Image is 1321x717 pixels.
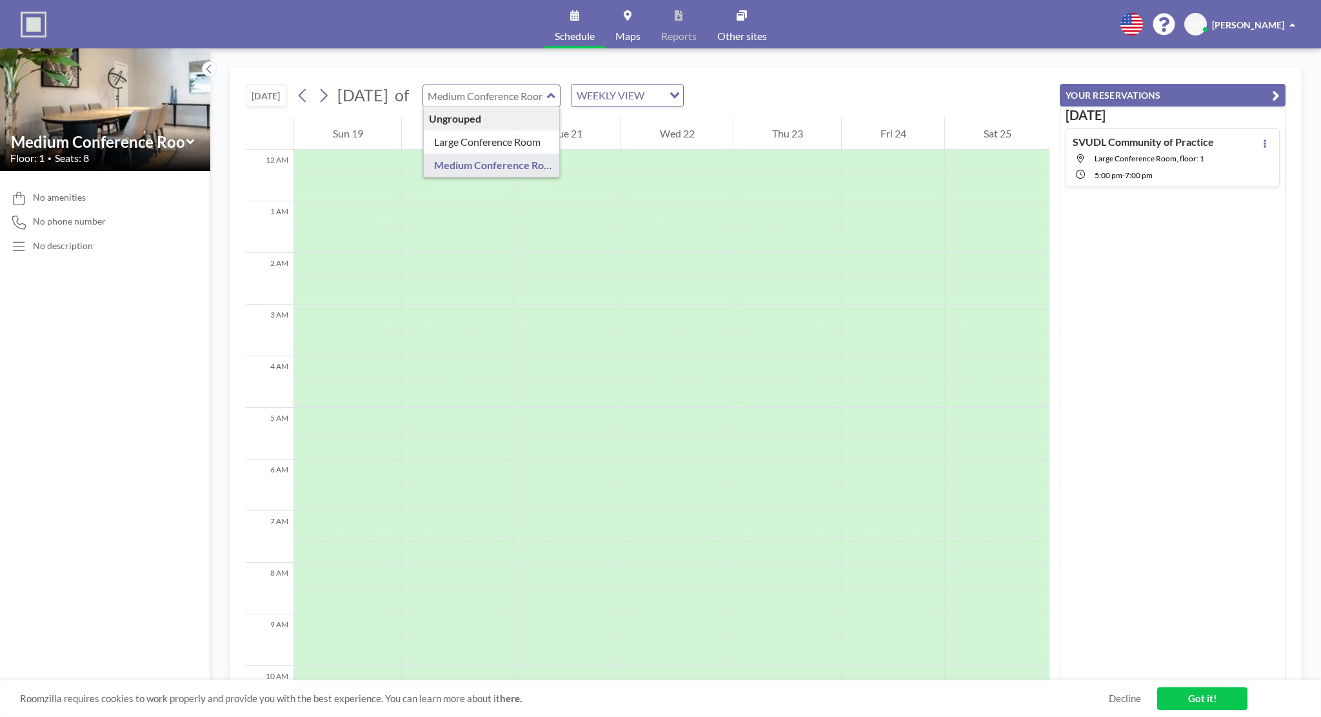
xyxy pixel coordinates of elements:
[33,216,106,227] span: No phone number
[337,85,388,105] span: [DATE]
[246,201,293,253] div: 1 AM
[423,85,547,106] input: Medium Conference Room
[615,31,641,41] span: Maps
[514,117,621,150] div: Tue 21
[1095,154,1204,163] span: Large Conference Room, floor: 1
[48,154,52,163] span: •
[1066,107,1280,123] h3: [DATE]
[11,132,186,151] input: Medium Conference Room
[1188,19,1203,30] span: KM
[20,692,1109,705] span: Roomzilla requires cookies to work properly and provide you with the best experience. You can lea...
[246,459,293,511] div: 6 AM
[55,152,89,165] span: Seats: 8
[424,107,560,130] div: Ungrouped
[402,117,513,150] div: Mon 20
[294,117,401,150] div: Sun 19
[246,150,293,201] div: 12 AM
[717,31,767,41] span: Other sites
[1073,136,1214,148] h4: SVUDL Community of Practice
[424,130,560,154] div: Large Conference Room
[555,31,595,41] span: Schedule
[246,356,293,408] div: 4 AM
[1212,19,1284,30] span: [PERSON_NAME]
[1109,692,1141,705] a: Decline
[500,692,522,704] a: here.
[246,85,286,107] button: [DATE]
[945,117,1049,150] div: Sat 25
[574,87,647,104] span: WEEKLY VIEW
[1060,84,1286,106] button: YOUR RESERVATIONS
[395,85,409,105] span: of
[1125,170,1153,180] span: 7:00 PM
[1095,170,1122,180] span: 5:00 PM
[33,192,86,203] span: No amenities
[246,511,293,563] div: 7 AM
[571,85,683,106] div: Search for option
[621,117,733,150] div: Wed 22
[246,614,293,666] div: 9 AM
[246,408,293,459] div: 5 AM
[733,117,841,150] div: Thu 23
[246,305,293,356] div: 3 AM
[424,154,560,177] div: Medium Conference Room
[842,117,944,150] div: Fri 24
[648,87,662,104] input: Search for option
[246,253,293,305] div: 2 AM
[33,240,93,252] div: No description
[1122,170,1125,180] span: -
[246,563,293,614] div: 8 AM
[21,12,46,37] img: organization-logo
[10,152,45,165] span: Floor: 1
[661,31,697,41] span: Reports
[1157,687,1247,710] a: Got it!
